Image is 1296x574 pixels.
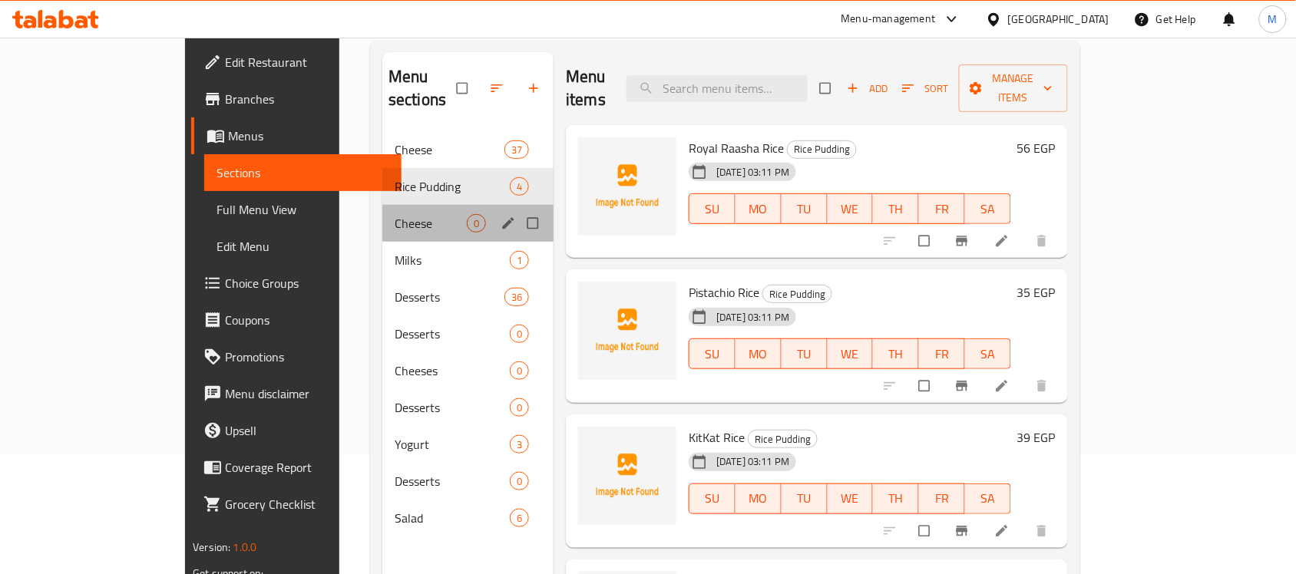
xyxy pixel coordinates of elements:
[204,191,402,228] a: Full Menu View
[742,198,775,220] span: MO
[782,483,828,514] button: TU
[627,75,808,102] input: search
[919,338,965,369] button: FR
[191,44,402,81] a: Edit Restaurant
[498,213,521,233] button: edit
[382,426,554,463] div: Yogurt3
[879,487,913,510] span: TH
[841,10,936,28] div: Menu-management
[736,483,782,514] button: MO
[994,378,1013,394] a: Edit menu item
[191,117,402,154] a: Menus
[191,81,402,117] a: Branches
[919,193,965,224] button: FR
[710,454,795,469] span: [DATE] 03:11 PM
[689,338,736,369] button: SU
[925,487,959,510] span: FR
[578,282,676,380] img: Pistachio Rice
[1017,282,1056,303] h6: 35 EGP
[873,483,919,514] button: TH
[834,198,868,220] span: WE
[395,472,510,490] span: Desserts
[742,487,775,510] span: MO
[382,315,554,352] div: Desserts0
[965,193,1011,224] button: SA
[902,80,949,97] span: Sort
[225,311,389,329] span: Coupons
[225,274,389,292] span: Choice Groups
[873,193,919,224] button: TH
[395,435,510,454] div: Yogurt
[511,180,528,194] span: 4
[945,224,982,258] button: Branch-specific-item
[511,253,528,268] span: 1
[382,131,554,168] div: Cheese37
[191,486,402,523] a: Grocery Checklist
[228,127,389,145] span: Menus
[480,71,517,105] span: Sort sections
[1025,514,1062,548] button: delete
[395,509,510,527] span: Salad
[578,427,676,525] img: KitKat Rice
[382,242,554,279] div: Milks1
[395,251,510,269] span: Milks
[510,325,529,343] div: items
[204,228,402,265] a: Edit Menu
[225,90,389,108] span: Branches
[468,216,485,231] span: 0
[511,401,528,415] span: 0
[811,74,843,103] span: Select section
[696,343,729,365] span: SU
[749,430,817,448] span: Rice Pudding
[191,449,402,486] a: Coverage Report
[910,371,942,401] span: Select to update
[191,338,402,375] a: Promotions
[448,74,480,103] span: Select all sections
[736,338,782,369] button: MO
[971,343,1005,365] span: SA
[191,302,402,338] a: Coupons
[395,361,510,380] div: Cheeses
[1025,224,1062,258] button: delete
[945,514,982,548] button: Branch-specific-item
[395,398,510,417] span: Desserts
[395,140,504,159] span: Cheese
[395,177,510,196] span: Rice Pudding
[910,226,942,256] span: Select to update
[689,193,736,224] button: SU
[828,338,874,369] button: WE
[689,426,745,449] span: KitKat Rice
[763,285,831,303] span: Rice Pudding
[959,64,1068,112] button: Manage items
[510,435,529,454] div: items
[510,509,529,527] div: items
[828,483,874,514] button: WE
[204,154,402,191] a: Sections
[689,281,759,304] span: Pistachio Rice
[217,237,389,256] span: Edit Menu
[736,193,782,224] button: MO
[233,537,257,557] span: 1.0.0
[193,537,230,557] span: Version:
[505,143,528,157] span: 37
[395,288,504,306] div: Desserts
[395,325,510,343] span: Desserts
[517,71,554,105] button: Add section
[696,198,729,220] span: SU
[788,198,822,220] span: TU
[191,375,402,412] a: Menu disclaimer
[925,343,959,365] span: FR
[510,472,529,490] div: items
[843,77,892,101] span: Add item
[225,384,389,403] span: Menu disclaimer
[834,343,868,365] span: WE
[879,198,913,220] span: TH
[994,523,1013,539] a: Edit menu item
[1017,137,1056,159] h6: 56 EGP
[892,77,959,101] span: Sort items
[225,421,389,440] span: Upsell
